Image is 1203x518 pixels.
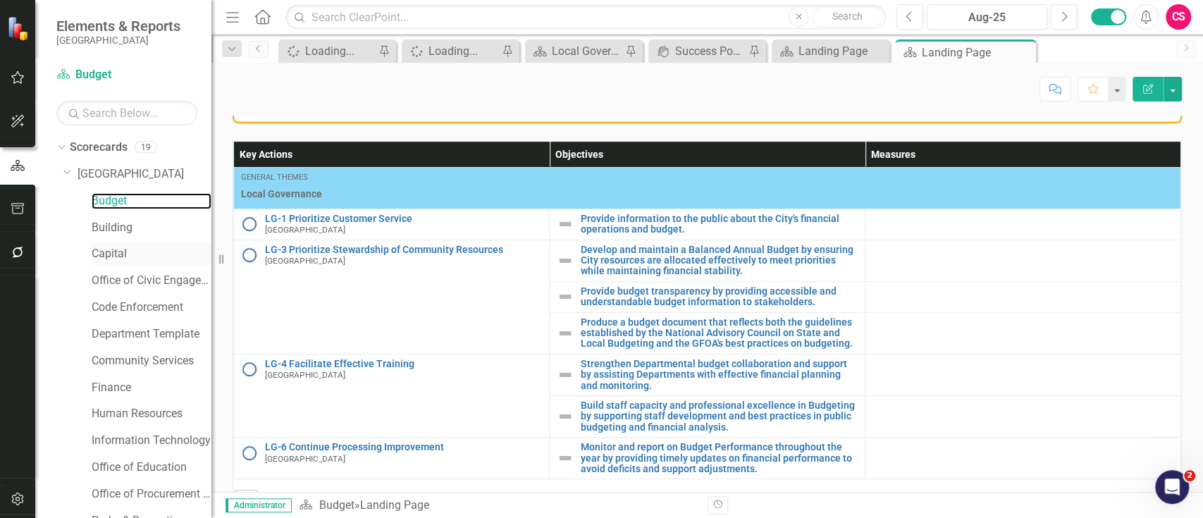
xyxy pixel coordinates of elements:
[265,214,542,224] a: LG-1 Prioritize Customer Service
[265,225,345,235] span: [GEOGRAPHIC_DATA]
[92,246,211,262] a: Capital
[550,312,865,354] td: Double-Click to Edit Right Click for Context Menu
[226,498,292,512] span: Administrator
[92,433,211,449] a: Information Technology
[927,4,1047,30] button: Aug-25
[922,44,1032,61] div: Landing Page
[832,11,863,22] span: Search
[265,442,542,452] a: LG-6 Continue Processing Improvement
[56,101,197,125] input: Search Below...
[92,353,211,369] a: Community Services
[581,245,858,277] a: Develop and maintain a Balanced Annual Budget by ensuring City resources are allocated effectivel...
[92,300,211,316] a: Code Enforcement
[581,400,858,433] a: Build staff capacity and professional excellence in Budgeting by supporting staff development and...
[78,166,211,183] a: [GEOGRAPHIC_DATA]
[92,193,211,209] a: Budget
[285,5,886,30] input: Search ClearPoint...
[92,406,211,422] a: Human Resources
[234,240,550,354] td: Double-Click to Edit Right Click for Context Menu
[265,454,345,464] span: [GEOGRAPHIC_DATA]
[581,286,858,308] a: Provide budget transparency by providing accessible and understandable budget information to stak...
[932,9,1042,26] div: Aug-25
[557,252,574,269] img: Not Defined
[305,42,375,60] div: Loading...
[812,7,882,27] button: Search
[92,220,211,236] a: Building
[1166,4,1191,30] button: CS
[319,498,354,512] a: Budget
[652,42,745,60] a: Success Portal
[265,370,345,380] span: [GEOGRAPHIC_DATA]
[428,42,498,60] div: Loading...
[92,380,211,396] a: Finance
[92,460,211,476] a: Office of Education
[234,209,550,240] td: Double-Click to Edit Right Click for Context Menu
[581,214,858,235] a: Provide information to the public about the City's financial operations and budget.
[234,167,1181,209] td: Double-Click to Edit
[550,240,865,281] td: Double-Click to Edit Right Click for Context Menu
[234,354,550,437] td: Double-Click to Edit Right Click for Context Menu
[798,42,886,60] div: Landing Page
[775,42,886,60] a: Landing Page
[550,354,865,395] td: Double-Click to Edit Right Click for Context Menu
[675,42,745,60] div: Success Portal
[529,42,622,60] a: Local Governance
[581,442,858,474] a: Monitor and report on Budget Performance throughout the year by providing timely updates on finan...
[282,42,375,60] a: Loading...
[581,359,858,391] a: Strengthen Departmental budget collaboration and support by assisting Departments with effective ...
[241,361,258,378] img: No Information
[405,42,498,60] a: Loading...
[557,325,574,342] img: Not Defined
[70,140,128,156] a: Scorecards
[1155,470,1189,504] iframe: Intercom live chat
[1184,470,1195,481] span: 2
[550,396,865,438] td: Double-Click to Edit Right Click for Context Menu
[265,256,345,266] span: [GEOGRAPHIC_DATA]
[234,438,550,479] td: Double-Click to Edit Right Click for Context Menu
[359,498,428,512] div: Landing Page
[552,42,622,60] div: Local Governance
[6,15,32,41] img: ClearPoint Strategy
[56,18,180,35] span: Elements & Reports
[550,438,865,479] td: Double-Click to Edit Right Click for Context Menu
[241,172,1173,183] div: General Themes
[92,273,211,289] a: Office of Civic Engagement
[135,142,157,154] div: 19
[241,445,258,462] img: No Information
[550,209,865,240] td: Double-Click to Edit Right Click for Context Menu
[265,359,542,369] a: LG-4 Facilitate Effective Training
[56,35,180,46] small: [GEOGRAPHIC_DATA]
[299,498,696,514] div: »
[92,486,211,502] a: Office of Procurement Management
[241,187,1173,201] span: Local Governance
[557,366,574,383] img: Not Defined
[92,326,211,343] a: Department Template
[241,216,258,233] img: No Information
[56,67,197,83] a: Budget
[550,281,865,312] td: Double-Click to Edit Right Click for Context Menu
[557,450,574,467] img: Not Defined
[557,288,574,305] img: Not Defined
[581,317,858,350] a: Produce a budget document that reflects both the guidelines established by the National Advisory ...
[265,245,542,255] a: LG-3 Prioritize Stewardship of Community Resources
[557,216,574,233] img: Not Defined
[241,247,258,264] img: No Information
[557,408,574,425] img: Not Defined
